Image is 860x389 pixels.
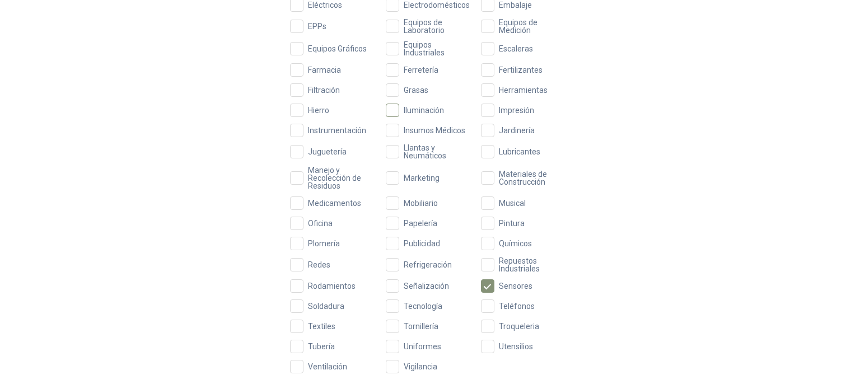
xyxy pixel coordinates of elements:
span: Señalización [399,282,454,290]
span: Químicos [494,240,536,247]
span: Embalaje [494,1,536,9]
span: Troqueleria [494,322,544,330]
span: Sensores [494,282,537,290]
span: Plomería [303,240,344,247]
span: EPPs [303,22,331,30]
span: Equipos de Laboratorio [399,18,475,34]
span: Repuestos Industriales [494,257,570,273]
span: Mobiliario [399,199,442,207]
span: Textiles [303,322,340,330]
span: Musical [494,199,530,207]
span: Equipos de Medición [494,18,570,34]
span: Equipos Industriales [399,41,475,57]
span: Marketing [399,174,444,182]
span: Electrodomésticos [399,1,474,9]
span: Vigilancia [399,363,442,371]
span: Farmacia [303,66,345,74]
span: Equipos Gráficos [303,45,371,53]
span: Refrigeración [399,261,456,269]
span: Herramientas [494,86,552,94]
span: Lubricantes [494,148,545,156]
span: Jardinería [494,126,539,134]
span: Tubería [303,343,339,350]
span: Filtración [303,86,344,94]
span: Iluminación [399,106,448,114]
span: Medicamentos [303,199,366,207]
span: Utensilios [494,343,537,350]
span: Tornillería [399,322,443,330]
span: Manejo y Recolección de Residuos [303,166,379,190]
span: Redes [303,261,335,269]
span: Materiales de Construcción [494,170,570,186]
span: Rodamientos [303,282,360,290]
span: Ferretería [399,66,443,74]
span: Eléctricos [303,1,347,9]
span: Uniformes [399,343,446,350]
span: Grasas [399,86,433,94]
span: Instrumentación [303,126,371,134]
span: Ventilación [303,363,352,371]
span: Impresión [494,106,539,114]
span: Soldadura [303,302,349,310]
span: Oficina [303,219,337,227]
span: Pintura [494,219,529,227]
span: Llantas y Neumáticos [399,144,475,160]
span: Teléfonos [494,302,539,310]
span: Insumos Médicos [399,126,470,134]
span: Escaleras [494,45,537,53]
span: Juguetería [303,148,351,156]
span: Hierro [303,106,334,114]
span: Papelería [399,219,442,227]
span: Tecnología [399,302,447,310]
span: Fertilizantes [494,66,547,74]
span: Publicidad [399,240,445,247]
